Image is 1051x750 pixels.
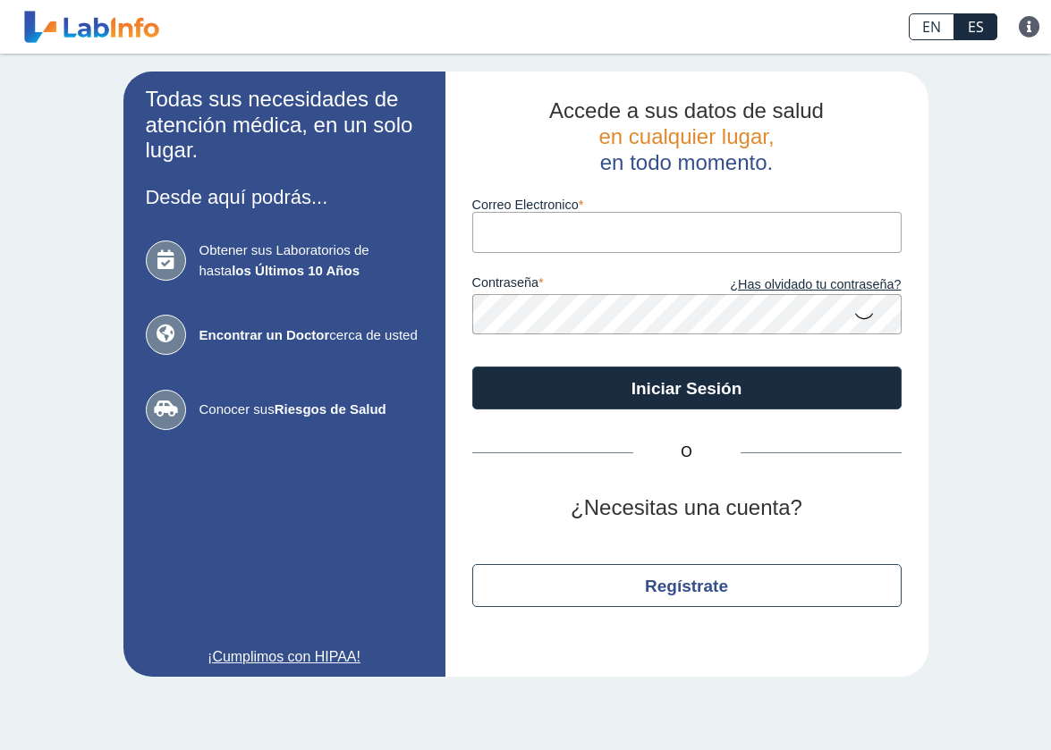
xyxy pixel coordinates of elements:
[199,240,423,281] span: Obtener sus Laboratorios de hasta
[909,13,954,40] a: EN
[146,186,423,208] h3: Desde aquí podrás...
[472,564,902,607] button: Regístrate
[472,198,902,212] label: Correo Electronico
[954,13,997,40] a: ES
[472,367,902,409] button: Iniciar Sesión
[199,400,423,420] span: Conocer sus
[472,495,902,521] h2: ¿Necesitas una cuenta?
[472,275,687,295] label: contraseña
[687,275,902,295] a: ¿Has olvidado tu contraseña?
[146,646,423,668] a: ¡Cumplimos con HIPAA!
[600,150,773,174] span: en todo momento.
[199,325,423,346] span: cerca de usted
[199,327,330,342] b: Encontrar un Doctor
[598,124,774,148] span: en cualquier lugar,
[146,87,423,164] h2: Todas sus necesidades de atención médica, en un solo lugar.
[275,401,386,417] b: Riesgos de Salud
[549,98,824,122] span: Accede a sus datos de salud
[232,263,360,278] b: los Últimos 10 Años
[633,442,741,463] span: O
